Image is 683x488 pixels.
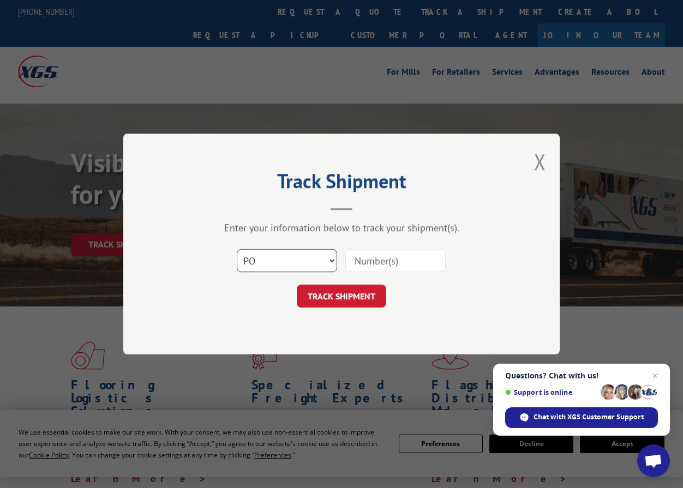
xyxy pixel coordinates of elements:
[345,249,446,272] input: Number(s)
[637,444,670,477] div: Open chat
[534,412,644,422] span: Chat with XGS Customer Support
[178,173,505,194] h2: Track Shipment
[297,285,386,308] button: TRACK SHIPMENT
[505,407,658,428] div: Chat with XGS Customer Support
[505,371,658,380] span: Questions? Chat with us!
[534,147,546,176] button: Close modal
[178,221,505,234] div: Enter your information below to track your shipment(s).
[505,388,597,396] span: Support is online
[649,369,662,382] span: Close chat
